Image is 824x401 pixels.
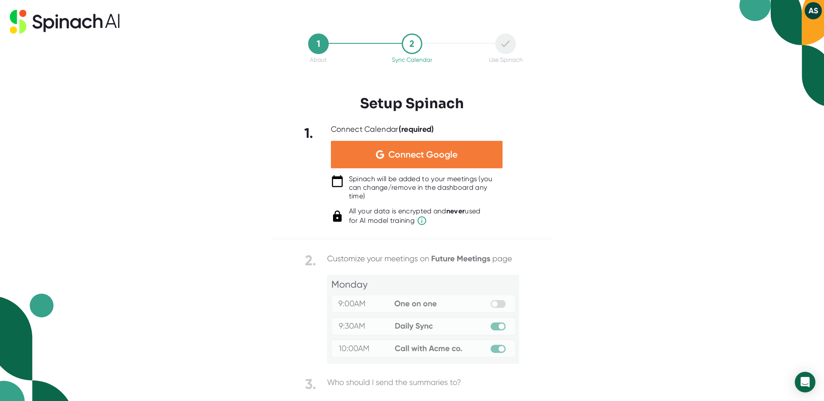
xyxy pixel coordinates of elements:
div: 2 [402,33,422,54]
button: AS [805,2,822,19]
div: Connect Calendar [331,125,434,134]
div: All your data is encrypted and used [349,207,481,226]
div: Spinach will be added to your meetings (you can change/remove in the dashboard any time) [349,175,503,200]
div: 1 [308,33,329,54]
div: Open Intercom Messenger [795,372,815,392]
span: for AI model training [349,216,481,226]
div: Sync Calendar [392,56,432,63]
b: 1. [304,125,314,141]
h3: Setup Spinach [360,95,464,112]
div: About [310,56,327,63]
b: (required) [399,125,434,134]
b: never [446,207,465,215]
span: Connect Google [388,150,457,159]
img: Aehbyd4JwY73AAAAAElFTkSuQmCC [376,150,384,159]
div: Use Spinach [489,56,523,63]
